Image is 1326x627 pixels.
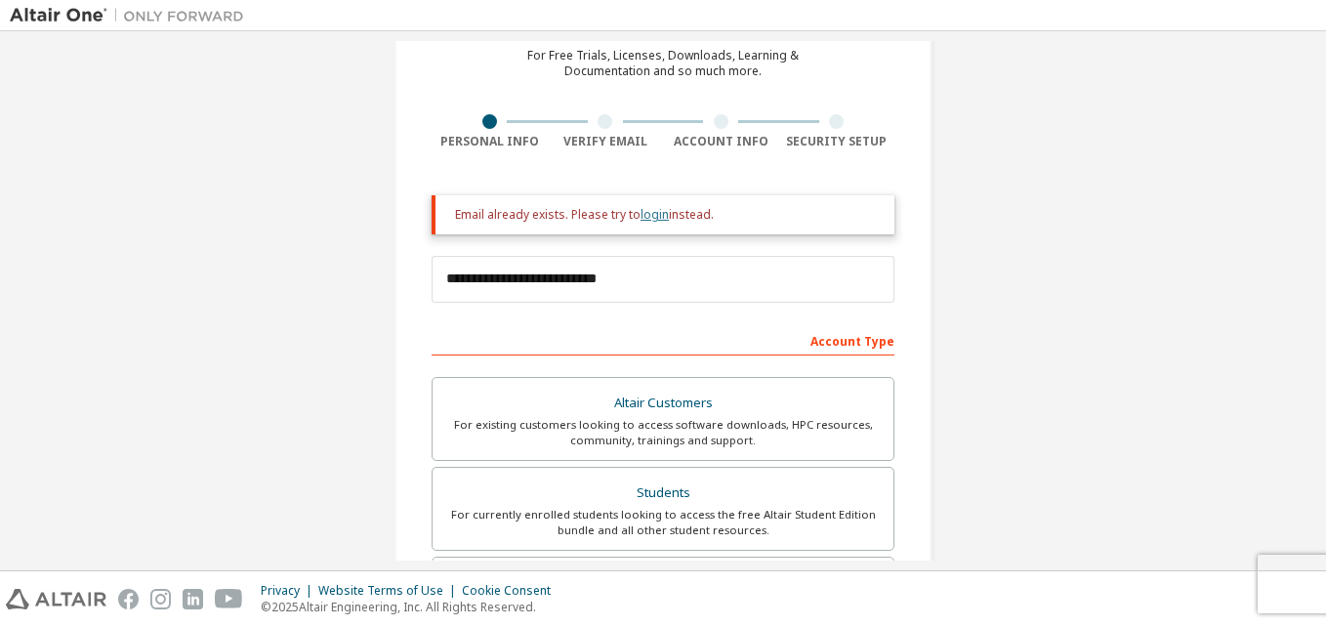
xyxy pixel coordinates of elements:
div: For Free Trials, Licenses, Downloads, Learning & Documentation and so much more. [527,48,799,79]
img: linkedin.svg [183,589,203,609]
div: Altair Customers [444,390,882,417]
div: Students [444,480,882,507]
img: Altair One [10,6,254,25]
div: Personal Info [432,134,548,149]
div: Verify Email [548,134,664,149]
div: Privacy [261,583,318,599]
img: instagram.svg [150,589,171,609]
div: Email already exists. Please try to instead. [455,207,879,223]
a: login [641,206,669,223]
img: facebook.svg [118,589,139,609]
div: Security Setup [779,134,895,149]
p: © 2025 Altair Engineering, Inc. All Rights Reserved. [261,599,562,615]
div: For existing customers looking to access software downloads, HPC resources, community, trainings ... [444,417,882,448]
div: For currently enrolled students looking to access the free Altair Student Edition bundle and all ... [444,507,882,538]
img: youtube.svg [215,589,243,609]
img: altair_logo.svg [6,589,106,609]
div: Account Info [663,134,779,149]
div: Account Type [432,324,894,355]
div: Website Terms of Use [318,583,462,599]
div: Cookie Consent [462,583,562,599]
